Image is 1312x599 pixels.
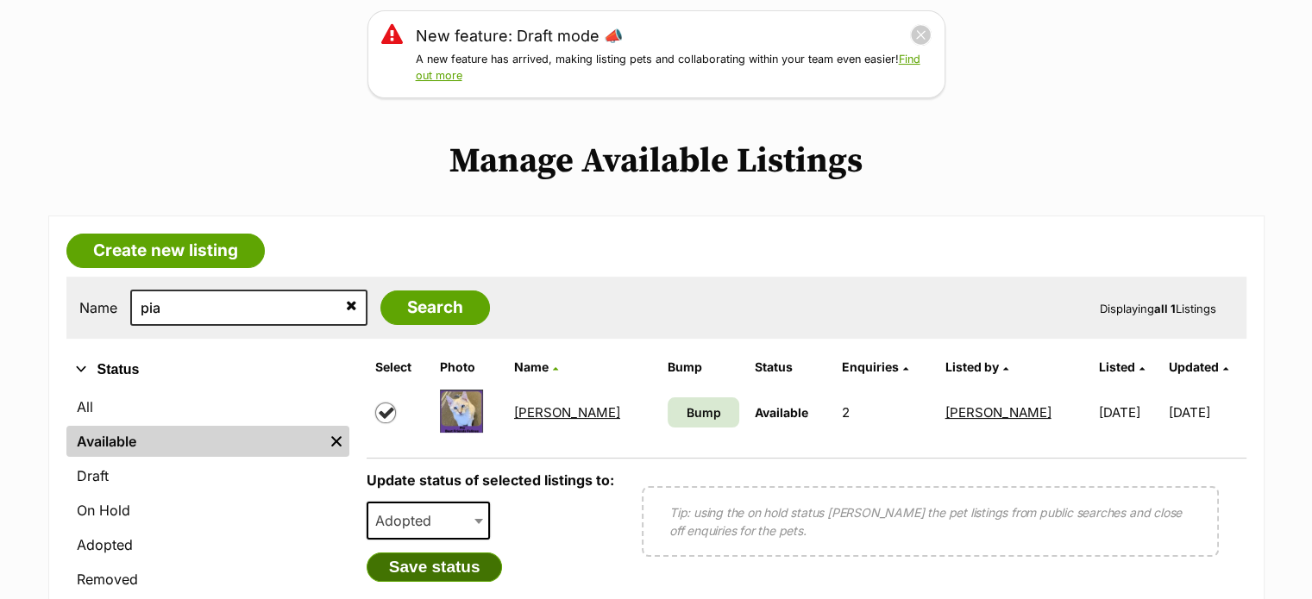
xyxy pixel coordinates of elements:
[433,353,505,381] th: Photo
[748,353,833,381] th: Status
[367,552,503,582] button: Save status
[1154,302,1176,315] strong: all 1
[368,509,449,533] span: Adopted
[945,404,1051,421] a: [PERSON_NAME]
[1100,302,1216,315] span: Displaying Listings
[755,405,808,420] span: Available
[1169,383,1244,442] td: [DATE]
[686,403,720,421] span: Bump
[514,404,620,421] a: [PERSON_NAME]
[661,353,746,381] th: Bump
[367,502,491,540] span: Adopted
[1169,359,1219,374] span: Updated
[416,24,623,47] a: New feature: Draft mode 📣
[380,290,490,325] input: Search
[514,359,549,374] span: Name
[66,426,323,457] a: Available
[1099,359,1145,374] a: Listed
[842,359,899,374] span: translation missing: en.admin.listings.index.attributes.enquiries
[835,383,937,442] td: 2
[1092,383,1167,442] td: [DATE]
[1169,359,1228,374] a: Updated
[514,359,558,374] a: Name
[416,53,920,82] a: Find out more
[945,359,1008,374] a: Listed by
[66,391,349,422] a: All
[66,359,349,381] button: Status
[669,503,1191,540] p: Tip: using the on hold status [PERSON_NAME] the pet listings from public searches and close off e...
[668,397,739,427] a: Bump
[66,495,349,526] a: On Hold
[79,300,117,315] label: Name
[66,460,349,491] a: Draft
[1099,359,1135,374] span: Listed
[368,353,431,381] th: Select
[910,24,932,46] button: close
[66,564,349,595] a: Removed
[66,234,265,268] a: Create new listing
[367,471,614,489] label: Update status of selected listings to:
[842,359,908,374] a: Enquiries
[416,52,932,84] p: A new feature has arrived, making listing pets and collaborating within your team even easier!
[323,426,349,457] a: Remove filter
[66,529,349,560] a: Adopted
[945,359,999,374] span: Listed by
